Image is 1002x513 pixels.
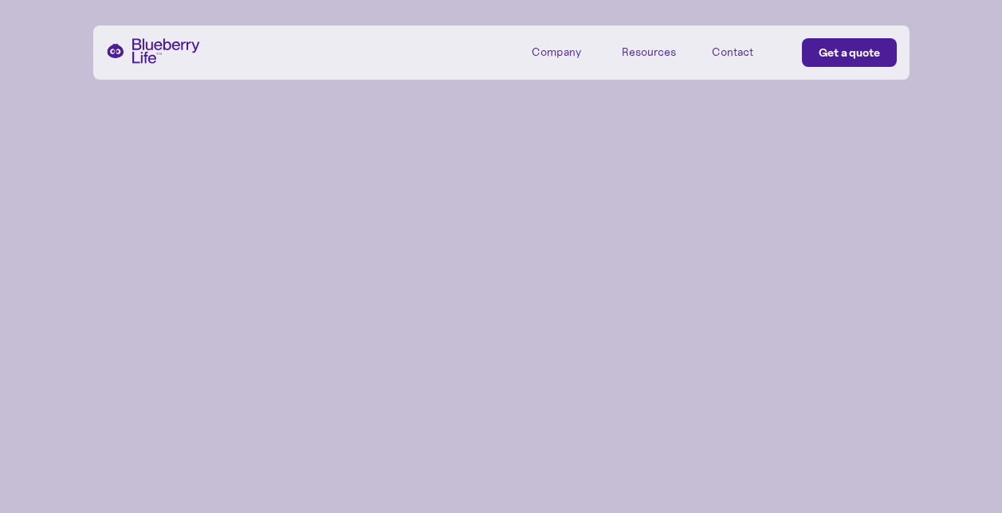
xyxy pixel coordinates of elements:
div: Company [532,38,603,65]
div: Resources [622,38,694,65]
a: Get a quote [802,38,897,67]
div: Resources [622,45,676,59]
div: Company [532,45,581,59]
a: home [106,38,200,64]
div: Contact [712,45,753,59]
a: Contact [712,38,784,65]
div: Get a quote [819,45,880,61]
